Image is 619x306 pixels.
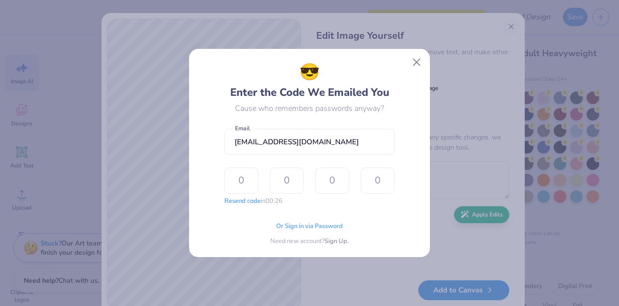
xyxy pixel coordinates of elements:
[235,103,384,114] div: Cause who remembers passwords anyway?
[276,222,343,231] span: Or Sign in via Password
[270,237,349,246] div: Need new account?
[270,168,304,194] input: 0
[324,237,349,246] span: Sign Up.
[230,60,389,101] div: Enter the Code We Emailed You
[224,168,258,194] input: 0
[361,168,395,194] input: 0
[299,60,320,85] span: 😎
[315,168,349,194] input: 0
[408,53,426,72] button: Close
[224,197,282,206] div: in 00:26
[224,197,261,206] button: Resend code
